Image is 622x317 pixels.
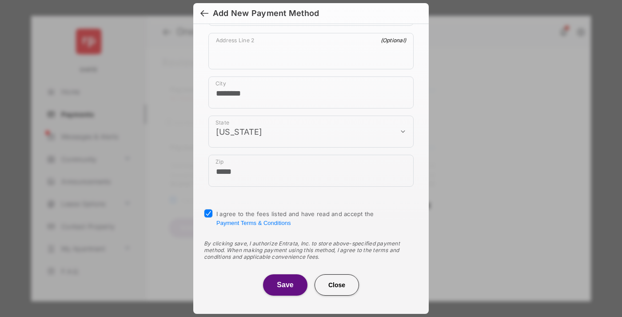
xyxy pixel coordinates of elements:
div: payment_method_screening[postal_addresses][administrativeArea] [208,116,414,148]
div: payment_method_screening[postal_addresses][addressLine2] [208,33,414,69]
span: I agree to the fees listed and have read and accept the [216,210,374,226]
div: payment_method_screening[postal_addresses][postalCode] [208,155,414,187]
button: I agree to the fees listed and have read and accept the [216,220,291,226]
div: By clicking save, I authorize Entrata, Inc. to store above-specified payment method. When making ... [204,240,418,260]
div: Add New Payment Method [213,8,319,18]
button: Close [315,274,359,296]
button: Save [263,274,307,296]
div: payment_method_screening[postal_addresses][locality] [208,76,414,108]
